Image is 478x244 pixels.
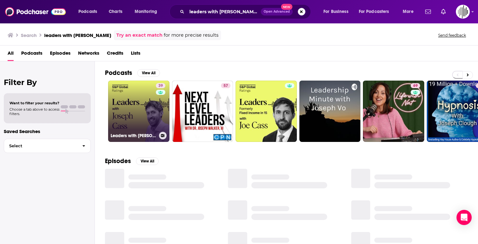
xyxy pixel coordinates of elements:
a: 39Leaders with [PERSON_NAME] [108,81,169,142]
span: Logged in as gpg2 [456,5,470,19]
a: Networks [78,48,99,61]
h2: Episodes [105,157,131,165]
button: View All [136,157,159,165]
button: open menu [355,7,398,17]
span: 69 [413,83,418,89]
h2: Podcasts [105,69,132,77]
span: Open Advanced [264,10,290,13]
img: User Profile [456,5,470,19]
a: 39 [156,83,165,88]
a: Lists [131,48,140,61]
a: 57 [221,83,230,88]
span: Want to filter your results? [9,101,59,105]
a: Credits [107,48,123,61]
h2: Filter By [4,78,91,87]
button: open menu [130,7,165,17]
a: All [8,48,14,61]
span: 57 [224,83,228,89]
button: Select [4,139,91,153]
span: for more precise results [164,32,218,39]
span: Select [4,144,77,148]
h3: leaders with [PERSON_NAME] [44,32,111,38]
span: More [403,7,414,16]
button: Open AdvancedNew [261,8,293,15]
span: 39 [158,83,163,89]
a: PodcastsView All [105,69,160,77]
h3: Search [21,32,37,38]
span: For Podcasters [359,7,389,16]
a: Podcasts [21,48,42,61]
a: Try an exact match [116,32,162,39]
a: Charts [105,7,126,17]
span: New [281,4,292,10]
a: Episodes [50,48,70,61]
p: Saved Searches [4,128,91,134]
button: open menu [74,7,105,17]
a: Show notifications dropdown [423,6,433,17]
span: Monitoring [135,7,157,16]
a: 69 [411,83,420,88]
span: Charts [109,7,122,16]
button: open menu [398,7,421,17]
input: Search podcasts, credits, & more... [187,7,261,17]
button: View All [137,69,160,77]
span: For Business [323,7,348,16]
img: Podchaser - Follow, Share and Rate Podcasts [5,6,66,18]
a: 57 [172,81,233,142]
a: Show notifications dropdown [438,6,448,17]
h3: Leaders with [PERSON_NAME] [111,133,156,138]
a: 69 [363,81,424,142]
div: Search podcasts, credits, & more... [175,4,317,19]
button: open menu [319,7,356,17]
button: Send feedback [436,33,468,38]
span: Podcasts [78,7,97,16]
span: Choose a tab above to access filters. [9,107,59,116]
div: Open Intercom Messenger [457,210,472,225]
button: Show profile menu [456,5,470,19]
a: EpisodesView All [105,157,159,165]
